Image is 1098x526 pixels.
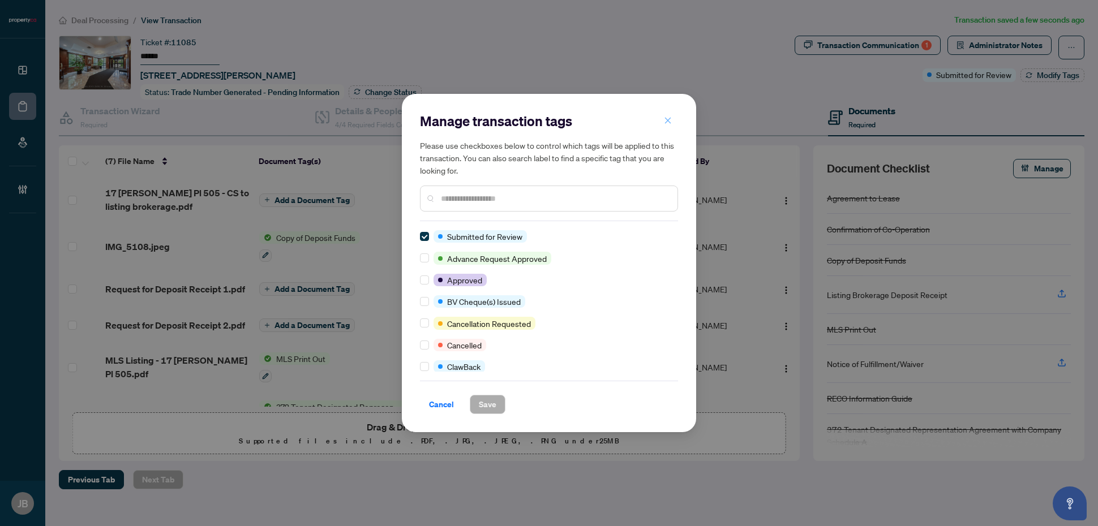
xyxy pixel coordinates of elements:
span: Approved [447,274,482,286]
span: Advance Request Approved [447,252,547,265]
h5: Please use checkboxes below to control which tags will be applied to this transaction. You can al... [420,139,678,176]
span: ClawBack [447,360,481,373]
span: close [664,117,672,124]
button: Save [470,395,505,414]
span: Submitted for Review [447,230,522,243]
span: Cancel [429,395,454,413]
span: BV Cheque(s) Issued [447,295,521,308]
span: Cancelled [447,339,482,351]
button: Cancel [420,395,463,414]
span: Cancellation Requested [447,317,531,330]
h2: Manage transaction tags [420,112,678,130]
button: Open asap [1053,486,1087,520]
